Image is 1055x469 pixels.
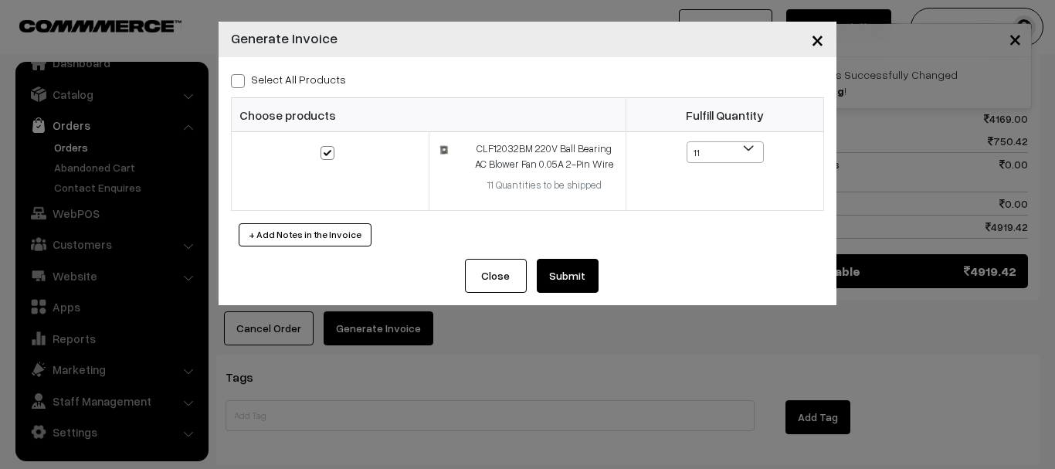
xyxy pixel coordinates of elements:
h4: Generate Invoice [231,28,338,49]
label: Select all Products [231,71,346,87]
th: Choose products [232,98,626,132]
button: Close [465,259,527,293]
button: Submit [537,259,599,293]
img: 16866440115622WhatsApp-Image-2023-06-04-at-32800-PM-2.jpeg [439,144,449,155]
div: CLF12032BM 220V Ball Bearing AC Blower Fan 0.05A 2-Pin Wire [472,141,616,172]
span: 11 [687,141,764,163]
div: 11 Quantities to be shipped [472,178,616,193]
span: 11 [687,142,763,164]
button: + Add Notes in the Invoice [239,223,371,246]
button: Close [799,15,836,63]
span: × [811,25,824,53]
th: Fulfill Quantity [626,98,824,132]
